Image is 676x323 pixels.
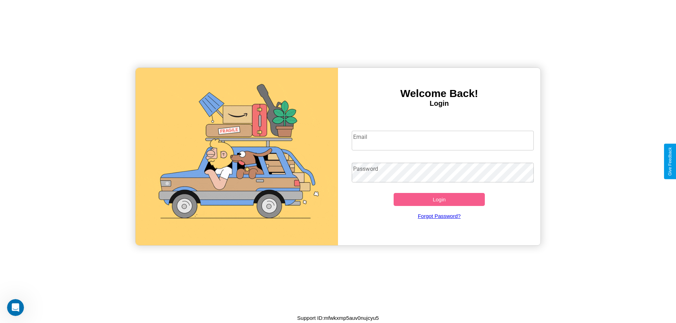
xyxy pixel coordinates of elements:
a: Forgot Password? [348,206,531,226]
h3: Welcome Back! [338,88,540,99]
h4: Login [338,99,540,108]
iframe: Intercom live chat [7,299,24,316]
p: Support ID: mfwkxmp5auv0nujcyu5 [297,313,379,323]
img: gif [136,68,338,245]
div: Give Feedback [668,147,672,176]
button: Login [394,193,485,206]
